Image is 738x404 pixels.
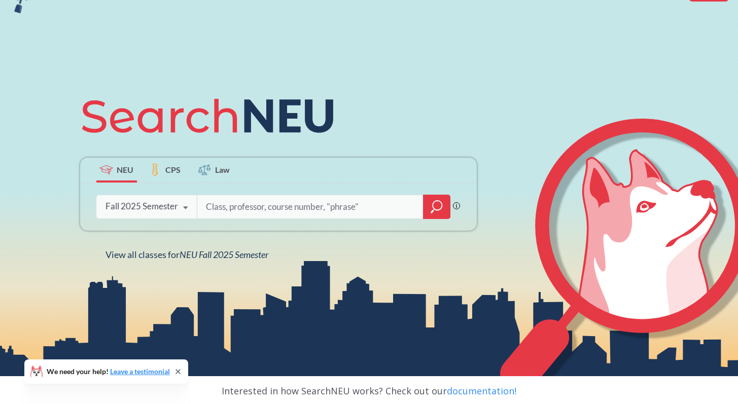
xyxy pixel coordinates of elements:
span: NEU Fall 2025 Semester [180,249,268,260]
span: NEU [117,164,133,175]
span: CPS [165,164,181,175]
span: View all classes for [106,249,268,260]
svg: magnifying glass [431,200,443,214]
div: magnifying glass [423,195,450,219]
div: Fall 2025 Semester [106,201,178,212]
span: Law [215,164,230,175]
a: Leave a testimonial [110,367,170,376]
span: We need your help! [47,368,170,375]
a: documentation! [447,385,516,397]
input: Class, professor, course number, "phrase" [205,196,416,217]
